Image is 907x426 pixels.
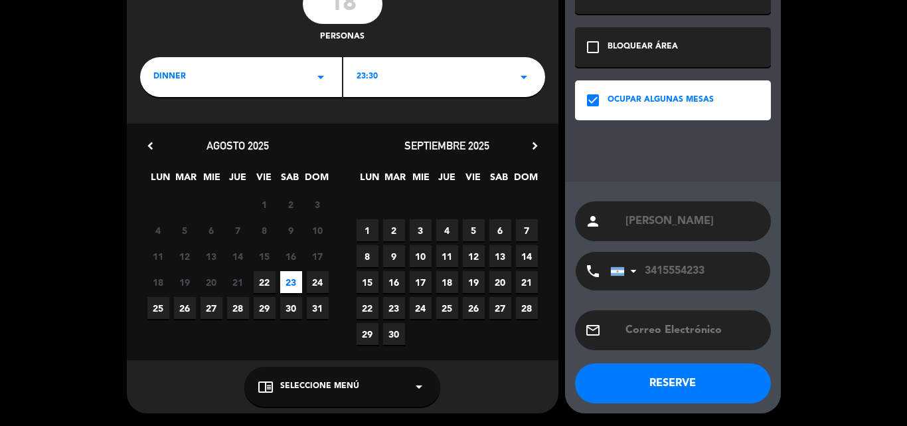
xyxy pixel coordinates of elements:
span: 22 [254,271,276,293]
span: 19 [463,271,485,293]
span: 27 [489,297,511,319]
span: 2 [280,193,302,215]
span: JUE [227,169,249,191]
span: 6 [489,219,511,241]
i: arrow_drop_down [313,69,329,85]
span: 26 [174,297,196,319]
span: LUN [149,169,171,191]
span: 10 [410,245,432,267]
span: 21 [227,271,249,293]
span: 25 [147,297,169,319]
span: 23 [280,271,302,293]
span: 17 [307,245,329,267]
input: Teléfono [610,252,756,290]
span: MAR [384,169,406,191]
span: 13 [489,245,511,267]
i: phone [585,263,601,279]
i: arrow_drop_down [516,69,532,85]
span: JUE [436,169,458,191]
span: 23 [383,297,405,319]
span: 13 [201,245,222,267]
div: BLOQUEAR ÁREA [608,41,678,54]
div: Argentina: +54 [611,253,641,290]
span: 11 [436,245,458,267]
span: SAB [488,169,510,191]
span: DOM [514,169,536,191]
span: septiembre 2025 [404,139,489,152]
span: DINNER [153,70,186,84]
span: 16 [280,245,302,267]
span: 5 [463,219,485,241]
i: chrome_reader_mode [258,379,274,395]
span: 30 [383,323,405,345]
span: personas [320,31,365,44]
span: 24 [307,271,329,293]
span: 24 [410,297,432,319]
span: 28 [516,297,538,319]
span: 18 [147,271,169,293]
span: 9 [280,219,302,241]
span: MAR [175,169,197,191]
span: 20 [201,271,222,293]
span: SAB [279,169,301,191]
span: 1 [357,219,378,241]
span: VIE [462,169,484,191]
i: check_box_outline_blank [585,39,601,55]
span: 27 [201,297,222,319]
span: VIE [253,169,275,191]
span: 14 [516,245,538,267]
i: chevron_left [143,139,157,153]
span: 15 [254,245,276,267]
span: 22 [357,297,378,319]
span: 15 [357,271,378,293]
span: 19 [174,271,196,293]
span: 8 [357,245,378,267]
span: 3 [307,193,329,215]
span: MIE [410,169,432,191]
span: 4 [147,219,169,241]
span: 29 [357,323,378,345]
span: 11 [147,245,169,267]
i: arrow_drop_down [411,379,427,395]
button: RESERVE [575,364,771,403]
span: 5 [174,219,196,241]
span: 26 [463,297,485,319]
span: 10 [307,219,329,241]
span: 20 [489,271,511,293]
span: 28 [227,297,249,319]
span: 17 [410,271,432,293]
span: 4 [436,219,458,241]
span: 12 [174,245,196,267]
span: LUN [359,169,380,191]
input: Nombre [624,212,761,231]
i: email [585,322,601,338]
i: chevron_right [528,139,542,153]
span: 16 [383,271,405,293]
span: 1 [254,193,276,215]
span: MIE [201,169,223,191]
div: OCUPAR ALGUNAS MESAS [608,94,714,107]
span: 21 [516,271,538,293]
span: 12 [463,245,485,267]
span: 14 [227,245,249,267]
i: person [585,213,601,229]
span: 3 [410,219,432,241]
span: 8 [254,219,276,241]
span: 25 [436,297,458,319]
span: 7 [516,219,538,241]
span: 6 [201,219,222,241]
span: 23:30 [357,70,378,84]
i: check_box [585,92,601,108]
span: 7 [227,219,249,241]
span: agosto 2025 [206,139,269,152]
input: Correo Electrónico [624,321,761,340]
span: 30 [280,297,302,319]
span: 2 [383,219,405,241]
span: 9 [383,245,405,267]
span: 31 [307,297,329,319]
span: DOM [305,169,327,191]
span: 29 [254,297,276,319]
span: Seleccione Menú [280,380,359,393]
span: 18 [436,271,458,293]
